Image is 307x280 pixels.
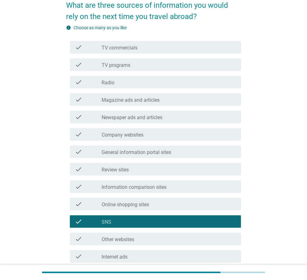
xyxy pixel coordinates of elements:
[75,78,82,86] i: check
[102,62,130,68] label: TV programs
[75,131,82,138] i: check
[75,148,82,156] i: check
[74,25,127,30] label: Choose as many as you like
[102,97,160,103] label: Magazine ads and articles
[102,167,129,173] label: Review sites
[102,219,111,225] label: SNS
[75,113,82,121] i: check
[102,80,114,86] label: Radio
[75,253,82,260] i: check
[75,235,82,243] i: check
[102,184,166,190] label: Information comparison sites
[75,44,82,51] i: check
[75,166,82,173] i: check
[102,236,134,243] label: Other websites
[75,183,82,190] i: check
[102,149,171,156] label: General information portal sites
[102,45,137,51] label: TV commercials
[102,254,127,260] label: Internet ads
[102,114,162,121] label: Newspaper ads and articles
[102,132,143,138] label: Company websites
[66,25,71,30] i: info
[75,61,82,68] i: check
[75,200,82,208] i: check
[75,96,82,103] i: check
[75,218,82,225] i: check
[102,202,149,208] label: Online shopping sites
